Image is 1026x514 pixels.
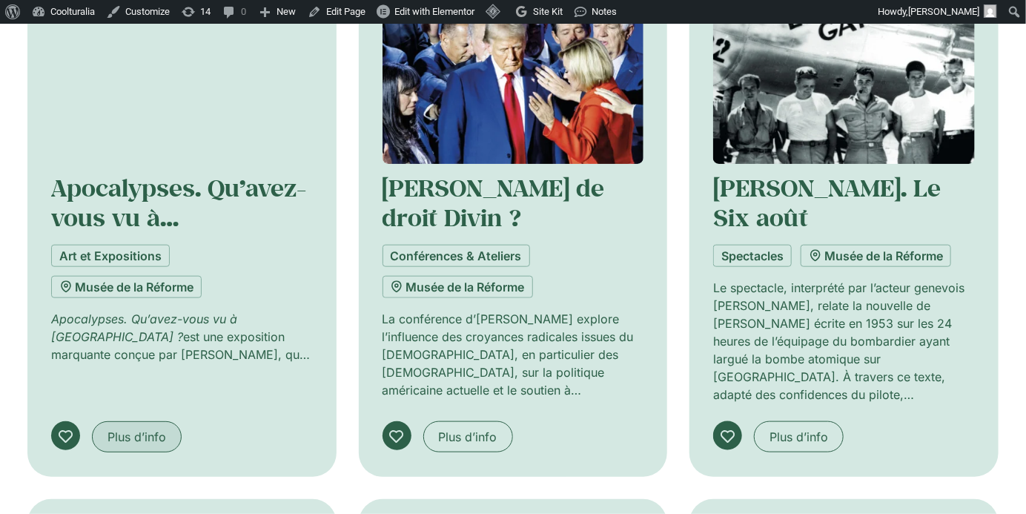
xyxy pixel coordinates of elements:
a: Musée de la Réforme [383,276,533,298]
a: Musée de la Réforme [51,276,202,298]
a: Plus d’info [423,421,513,452]
span: [PERSON_NAME] [908,6,979,17]
p: est une exposition marquante conçue par [PERSON_NAME], qui explore la dévastation et l’héritage d... [51,310,313,363]
span: Plus d’info [769,428,828,446]
a: Art et Expositions [51,245,170,267]
a: Conférences & Ateliers [383,245,530,267]
a: [PERSON_NAME]. Le Six août [713,172,941,233]
span: Site Kit [533,6,563,17]
span: Edit with Elementor [394,6,474,17]
span: Plus d’info [107,428,166,446]
a: Plus d’info [754,421,844,452]
a: Apocalypses. Qu’avez-vous vu à [GEOGRAPHIC_DATA] ? [51,172,310,263]
a: Plus d’info [92,421,182,452]
p: Le spectacle, interprété par l’acteur genevois [PERSON_NAME], relate la nouvelle de [PERSON_NAME]... [713,279,975,403]
span: Plus d’info [439,428,497,446]
a: [PERSON_NAME] de droit Divin ? [383,172,605,233]
a: Musée de la Réforme [801,245,951,267]
em: Apocalypses. Qu’avez-vous vu à [GEOGRAPHIC_DATA] ? [51,312,237,344]
p: La conférence d’[PERSON_NAME] explore l’influence des croyances radicales issues du [DEMOGRAPHIC_... [383,310,644,399]
a: Spectacles [713,245,792,267]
